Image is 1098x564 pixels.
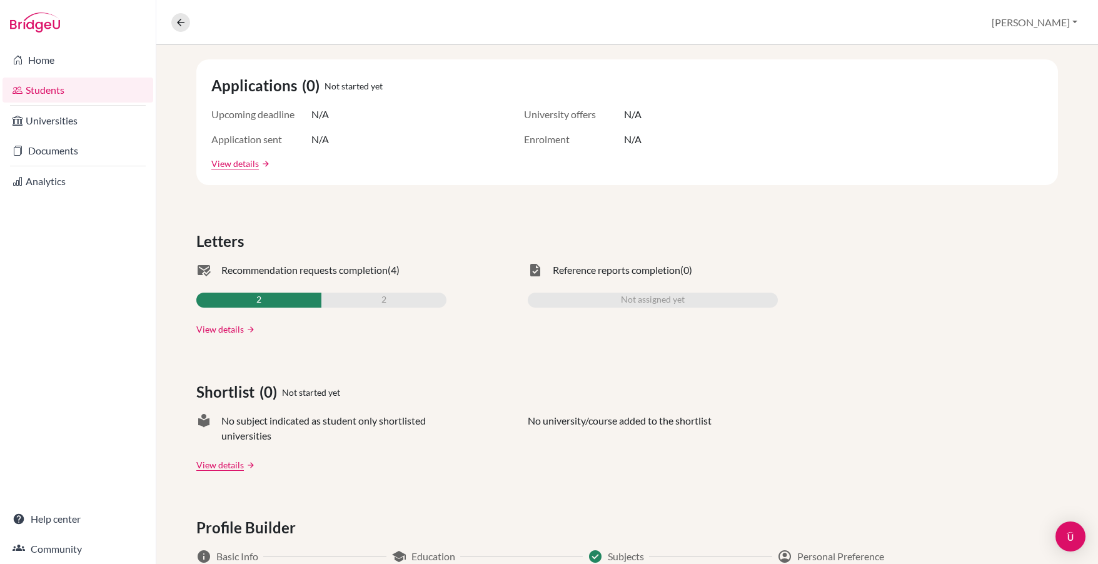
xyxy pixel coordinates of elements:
[3,78,153,103] a: Students
[259,159,270,168] a: arrow_forward
[196,230,249,253] span: Letters
[3,138,153,163] a: Documents
[196,323,244,336] a: View details
[302,74,325,97] span: (0)
[553,263,680,278] span: Reference reports completion
[311,107,329,122] span: N/A
[196,549,211,564] span: info
[256,293,261,308] span: 2
[211,132,311,147] span: Application sent
[624,107,642,122] span: N/A
[528,263,543,278] span: task
[777,549,792,564] span: account_circle
[381,293,386,308] span: 2
[211,74,302,97] span: Applications
[391,549,406,564] span: school
[221,413,446,443] span: No subject indicated as student only shortlisted universities
[196,516,301,539] span: Profile Builder
[211,107,311,122] span: Upcoming deadline
[325,79,383,93] span: Not started yet
[3,169,153,194] a: Analytics
[588,549,603,564] span: Success
[244,325,255,334] a: arrow_forward
[196,458,244,471] a: View details
[196,413,211,443] span: local_library
[196,263,211,278] span: mark_email_read
[216,549,258,564] span: Basic Info
[797,549,884,564] span: Personal Preference
[524,107,624,122] span: University offers
[10,13,60,33] img: Bridge-U
[311,132,329,147] span: N/A
[221,263,388,278] span: Recommendation requests completion
[3,506,153,531] a: Help center
[3,48,153,73] a: Home
[282,386,340,399] span: Not started yet
[1055,521,1085,551] div: Open Intercom Messenger
[259,381,282,403] span: (0)
[3,108,153,133] a: Universities
[411,549,455,564] span: Education
[3,536,153,561] a: Community
[680,263,692,278] span: (0)
[624,132,642,147] span: N/A
[388,263,400,278] span: (4)
[608,549,644,564] span: Subjects
[196,381,259,403] span: Shortlist
[211,157,259,170] a: View details
[524,132,624,147] span: Enrolment
[621,293,685,308] span: Not assigned yet
[528,413,712,443] p: No university/course added to the shortlist
[244,461,255,470] a: arrow_forward
[986,11,1083,34] button: [PERSON_NAME]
